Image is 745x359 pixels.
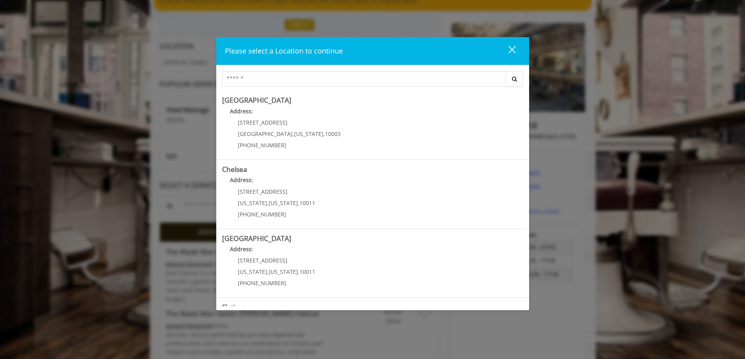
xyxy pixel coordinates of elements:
b: Address: [230,245,253,253]
span: [US_STATE] [269,268,298,275]
i: Search button [510,76,519,82]
span: [US_STATE] [238,199,267,207]
span: [PHONE_NUMBER] [238,141,286,149]
div: Center Select [222,71,523,91]
span: [GEOGRAPHIC_DATA] [238,130,293,138]
b: [GEOGRAPHIC_DATA] [222,234,291,243]
span: [US_STATE] [269,199,298,207]
b: Chelsea [222,164,247,174]
span: , [267,268,269,275]
span: 10011 [300,268,315,275]
b: Address: [230,176,253,184]
span: [STREET_ADDRESS] [238,257,287,264]
button: close dialog [494,43,521,59]
span: , [298,268,300,275]
span: [US_STATE] [294,130,323,138]
span: [PHONE_NUMBER] [238,211,286,218]
span: , [323,130,325,138]
span: , [267,199,269,207]
span: [PHONE_NUMBER] [238,279,286,287]
span: [US_STATE] [238,268,267,275]
input: Search Center [222,71,506,87]
span: 10011 [300,199,315,207]
span: Please select a Location to continue [225,46,343,55]
b: Address: [230,107,253,115]
b: Flatiron [222,302,246,312]
span: 10003 [325,130,341,138]
div: close dialog [499,45,515,57]
span: [STREET_ADDRESS] [238,188,287,195]
span: , [298,199,300,207]
span: [STREET_ADDRESS] [238,119,287,126]
b: [GEOGRAPHIC_DATA] [222,95,291,105]
span: , [293,130,294,138]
